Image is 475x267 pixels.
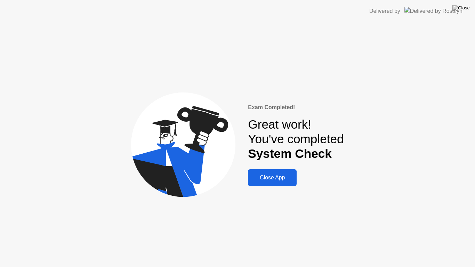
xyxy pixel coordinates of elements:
img: Delivered by Rosalyn [404,7,462,15]
img: Close [452,5,470,11]
button: Close App [248,169,297,186]
div: Great work! You've completed [248,117,344,161]
div: Delivered by [369,7,400,15]
div: Close App [250,175,295,181]
b: System Check [248,147,332,160]
div: Exam Completed! [248,103,344,112]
